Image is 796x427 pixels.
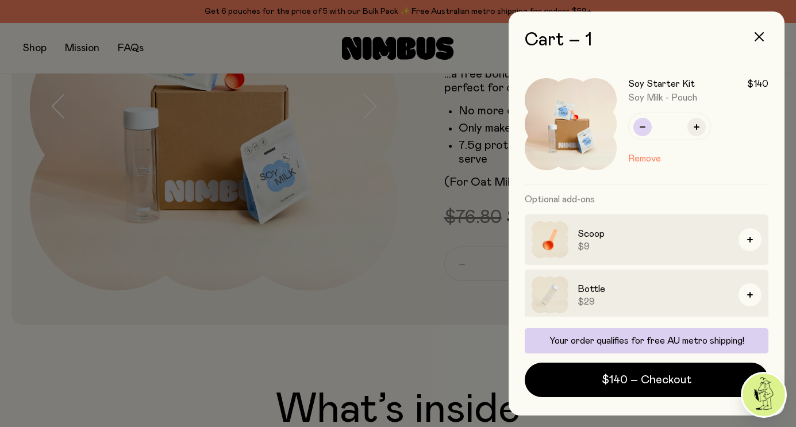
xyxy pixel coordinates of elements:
h2: Cart – 1 [525,30,768,51]
p: Your order qualifies for free AU metro shipping! [532,335,762,347]
button: Remove [628,152,661,166]
span: Soy Milk - Pouch [628,93,697,102]
span: $140 – Checkout [602,372,691,388]
span: $9 [578,241,729,252]
img: agent [743,374,785,416]
h3: Optional add-ons [525,184,768,214]
h3: Soy Starter Kit [628,78,695,90]
span: $140 [747,78,768,90]
h3: Bottle [578,282,729,296]
span: $29 [578,296,729,307]
button: $140 – Checkout [525,363,768,397]
h3: Scoop [578,227,729,241]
